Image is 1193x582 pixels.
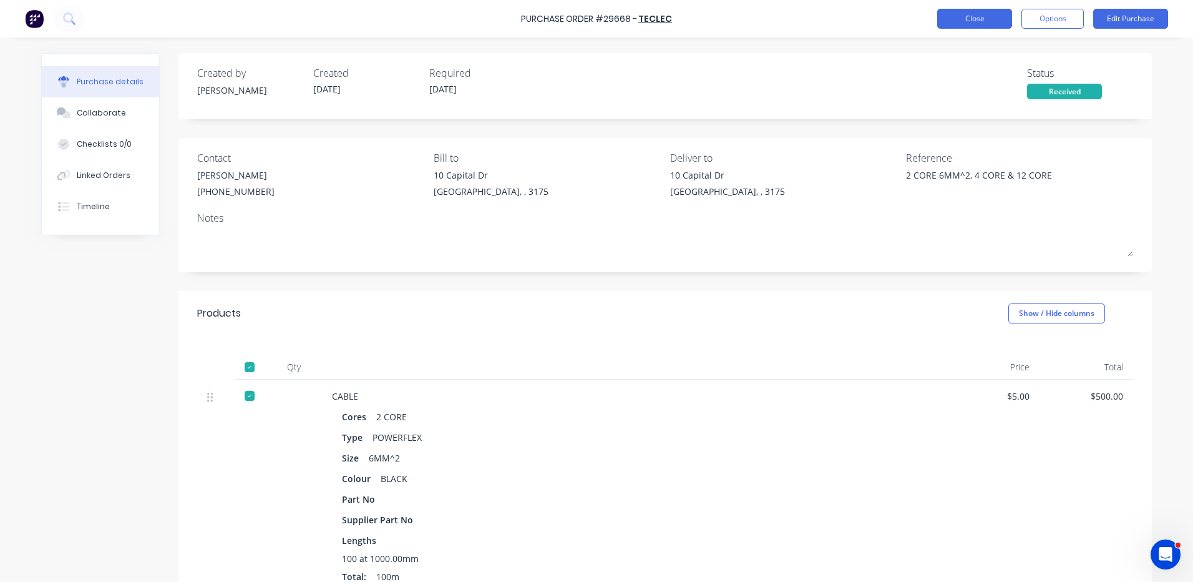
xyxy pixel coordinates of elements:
div: Purchase Order #29668 - [521,12,637,26]
button: Show / Hide columns [1008,303,1105,323]
div: Received [1027,84,1102,99]
div: Bill to [434,150,661,165]
iframe: Intercom live chat [1151,540,1181,570]
button: Checklists 0/0 [42,129,159,160]
div: Cores [342,408,376,426]
div: Supplier Part No [342,511,423,529]
div: Total [1040,355,1133,380]
div: Deliver to [670,150,897,165]
div: Contact [197,150,424,165]
button: Collaborate [42,97,159,129]
div: 6MM^2 [369,449,400,467]
div: CABLE [332,390,936,403]
div: Size [342,449,369,467]
div: [PHONE_NUMBER] [197,185,275,198]
div: Colour [342,470,381,488]
button: Options [1021,9,1084,29]
div: $5.00 [956,390,1030,403]
div: [GEOGRAPHIC_DATA], , 3175 [434,185,548,198]
div: Type [342,428,373,446]
span: Lengths [342,534,376,547]
div: Qty [266,355,322,380]
div: Purchase details [77,76,144,87]
div: POWERFLEX [373,428,422,446]
div: 10 Capital Dr [434,169,548,182]
div: [PERSON_NAME] [197,169,275,182]
div: Linked Orders [77,170,130,181]
a: TECLEC [638,12,672,25]
textarea: 2 CORE 6MM^2, 4 CORE & 12 CORE [906,169,1062,197]
span: 100 at 1000.00mm [342,552,419,565]
div: [PERSON_NAME] [197,84,303,97]
button: Edit Purchase [1093,9,1168,29]
div: BLACK [381,470,407,488]
div: Collaborate [77,107,126,119]
div: Notes [197,210,1133,225]
div: Status [1027,66,1133,81]
button: Timeline [42,191,159,222]
div: Created by [197,66,303,81]
div: 10 Capital Dr [670,169,785,182]
div: Reference [906,150,1133,165]
button: Close [937,9,1012,29]
div: $500.00 [1049,390,1123,403]
div: Part No [342,490,385,508]
div: Required [429,66,535,81]
div: Price [946,355,1040,380]
div: Timeline [77,201,110,212]
div: Created [313,66,419,81]
div: 2 CORE [376,408,407,426]
div: Checklists 0/0 [77,139,132,150]
div: Products [197,306,241,321]
button: Linked Orders [42,160,159,191]
div: [GEOGRAPHIC_DATA], , 3175 [670,185,785,198]
img: Factory [25,9,44,28]
button: Purchase details [42,66,159,97]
